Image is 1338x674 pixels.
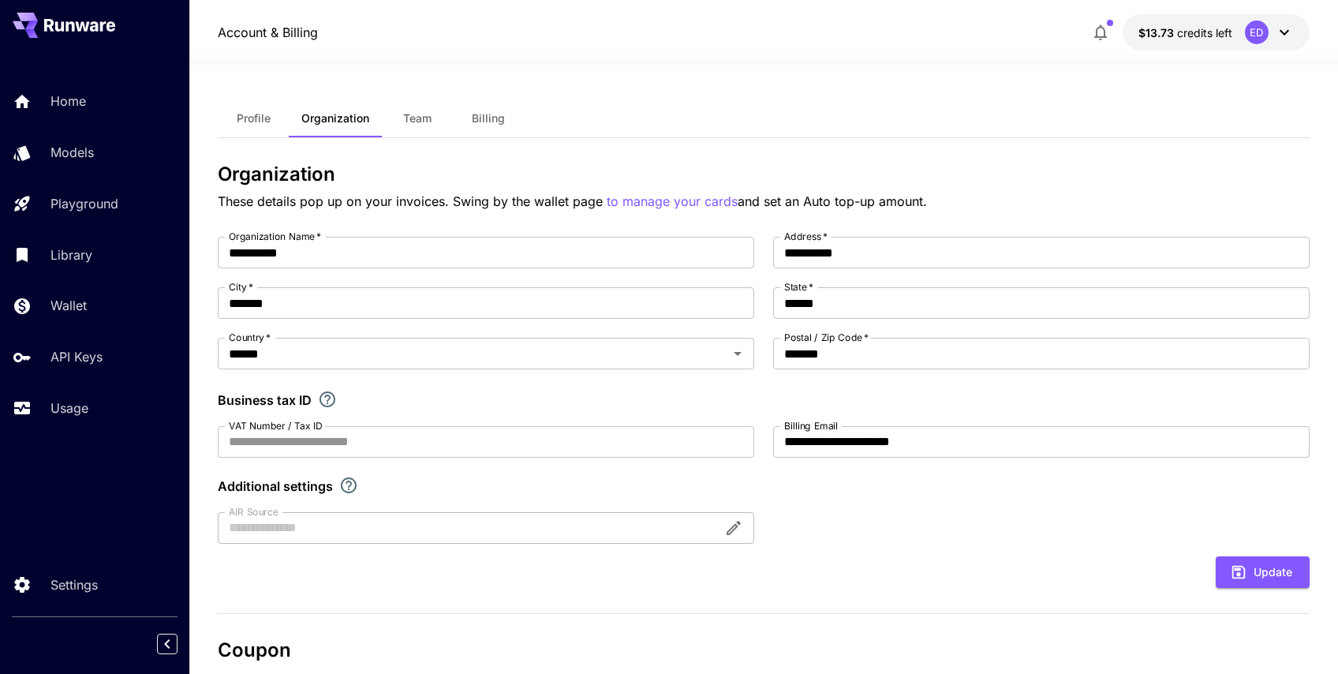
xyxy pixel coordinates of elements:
p: Additional settings [218,477,333,496]
label: VAT Number / Tax ID [229,419,323,432]
button: Update [1216,556,1310,589]
p: Library [50,245,92,264]
span: Profile [237,111,271,125]
div: ED [1245,21,1269,44]
div: Collapse sidebar [169,630,189,658]
p: Home [50,92,86,110]
label: State [784,280,813,294]
span: Team [403,111,432,125]
svg: If you are a business tax registrant, please enter your business tax ID here. [318,390,337,409]
span: These details pop up on your invoices. Swing by the wallet page [218,193,607,209]
span: and set an Auto top-up amount. [738,193,927,209]
p: Usage [50,399,88,418]
svg: Explore additional customization settings [339,476,358,495]
label: AIR Source [229,505,278,519]
label: Postal / Zip Code [784,331,869,344]
span: credits left [1177,26,1232,39]
span: $13.73 [1138,26,1177,39]
p: Business tax ID [218,391,312,410]
span: Organization [301,111,369,125]
a: Account & Billing [218,23,318,42]
span: Billing [472,111,505,125]
button: $13.7275ED [1123,14,1310,51]
p: Models [50,143,94,162]
button: Open [727,343,749,365]
label: Organization Name [229,230,321,243]
nav: breadcrumb [218,23,318,42]
label: Address [784,230,828,243]
p: API Keys [50,347,103,366]
button: Collapse sidebar [157,634,178,654]
button: to manage your cards [607,192,738,212]
div: $13.7275 [1138,24,1232,41]
h3: Organization [218,163,1309,185]
h3: Coupon [218,639,1309,661]
label: Billing Email [784,419,838,432]
p: Wallet [50,296,87,315]
label: Country [229,331,271,344]
label: City [229,280,253,294]
p: Playground [50,194,118,213]
p: Settings [50,575,98,594]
